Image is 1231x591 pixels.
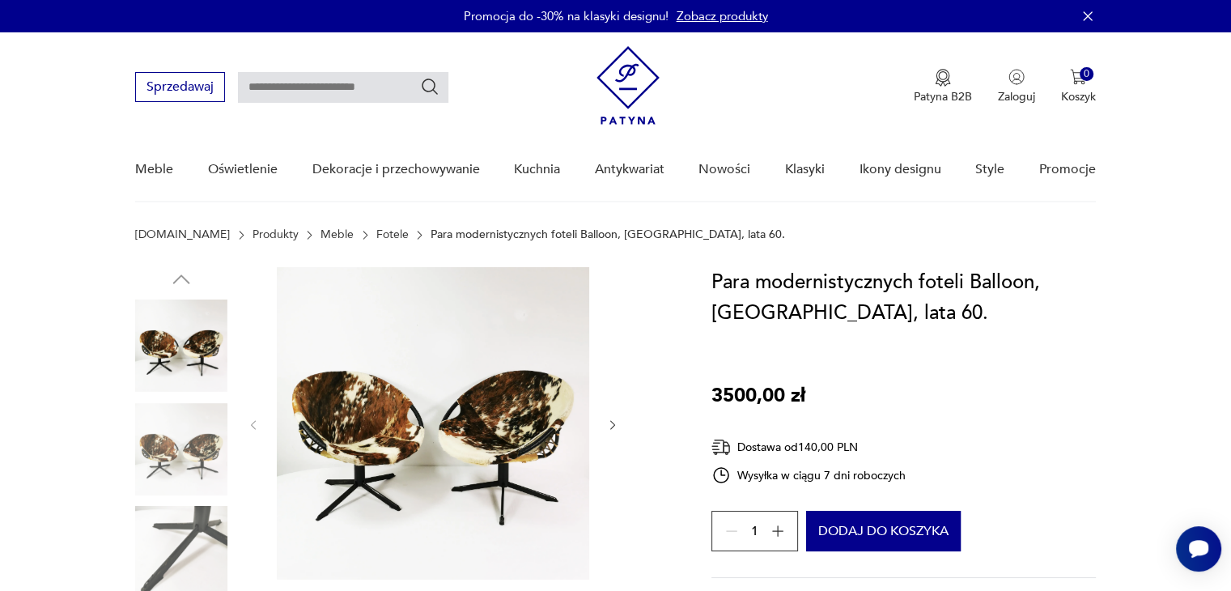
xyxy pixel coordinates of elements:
a: Klasyki [785,138,825,201]
a: Dekoracje i przechowywanie [312,138,479,201]
a: Fotele [376,228,409,241]
button: Patyna B2B [914,69,972,104]
a: Nowości [698,138,750,201]
img: Zdjęcie produktu Para modernistycznych foteli Balloon, Niemcy, lata 60. [277,267,589,580]
button: Sprzedawaj [135,72,225,102]
img: Zdjęcie produktu Para modernistycznych foteli Balloon, Niemcy, lata 60. [135,300,227,392]
img: Ikonka użytkownika [1008,69,1025,85]
img: Ikona medalu [935,69,951,87]
p: Koszyk [1061,89,1096,104]
span: 1 [751,526,758,537]
button: Zaloguj [998,69,1035,104]
div: 0 [1080,67,1093,81]
a: [DOMAIN_NAME] [135,228,230,241]
img: Ikona koszyka [1070,69,1086,85]
img: Zdjęcie produktu Para modernistycznych foteli Balloon, Niemcy, lata 60. [135,403,227,495]
p: Zaloguj [998,89,1035,104]
img: Ikona dostawy [711,437,731,457]
a: Ikony designu [859,138,940,201]
img: Patyna - sklep z meblami i dekoracjami vintage [596,46,660,125]
button: 0Koszyk [1061,69,1096,104]
p: 3500,00 zł [711,381,805,411]
button: Dodaj do koszyka [806,511,961,551]
iframe: Smartsupp widget button [1176,526,1221,572]
button: Szukaj [420,77,439,96]
a: Kuchnia [514,138,560,201]
a: Meble [320,228,354,241]
a: Ikona medaluPatyna B2B [914,69,972,104]
p: Patyna B2B [914,89,972,104]
p: Para modernistycznych foteli Balloon, [GEOGRAPHIC_DATA], lata 60. [431,228,785,241]
a: Produkty [253,228,299,241]
a: Oświetlenie [208,138,278,201]
a: Style [975,138,1004,201]
h1: Para modernistycznych foteli Balloon, [GEOGRAPHIC_DATA], lata 60. [711,267,1096,329]
div: Dostawa od 140,00 PLN [711,437,906,457]
div: Wysyłka w ciągu 7 dni roboczych [711,466,906,485]
a: Antykwariat [595,138,664,201]
p: Promocja do -30% na klasyki designu! [464,8,669,24]
a: Zobacz produkty [677,8,768,24]
a: Promocje [1039,138,1096,201]
a: Sprzedawaj [135,83,225,94]
a: Meble [135,138,173,201]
